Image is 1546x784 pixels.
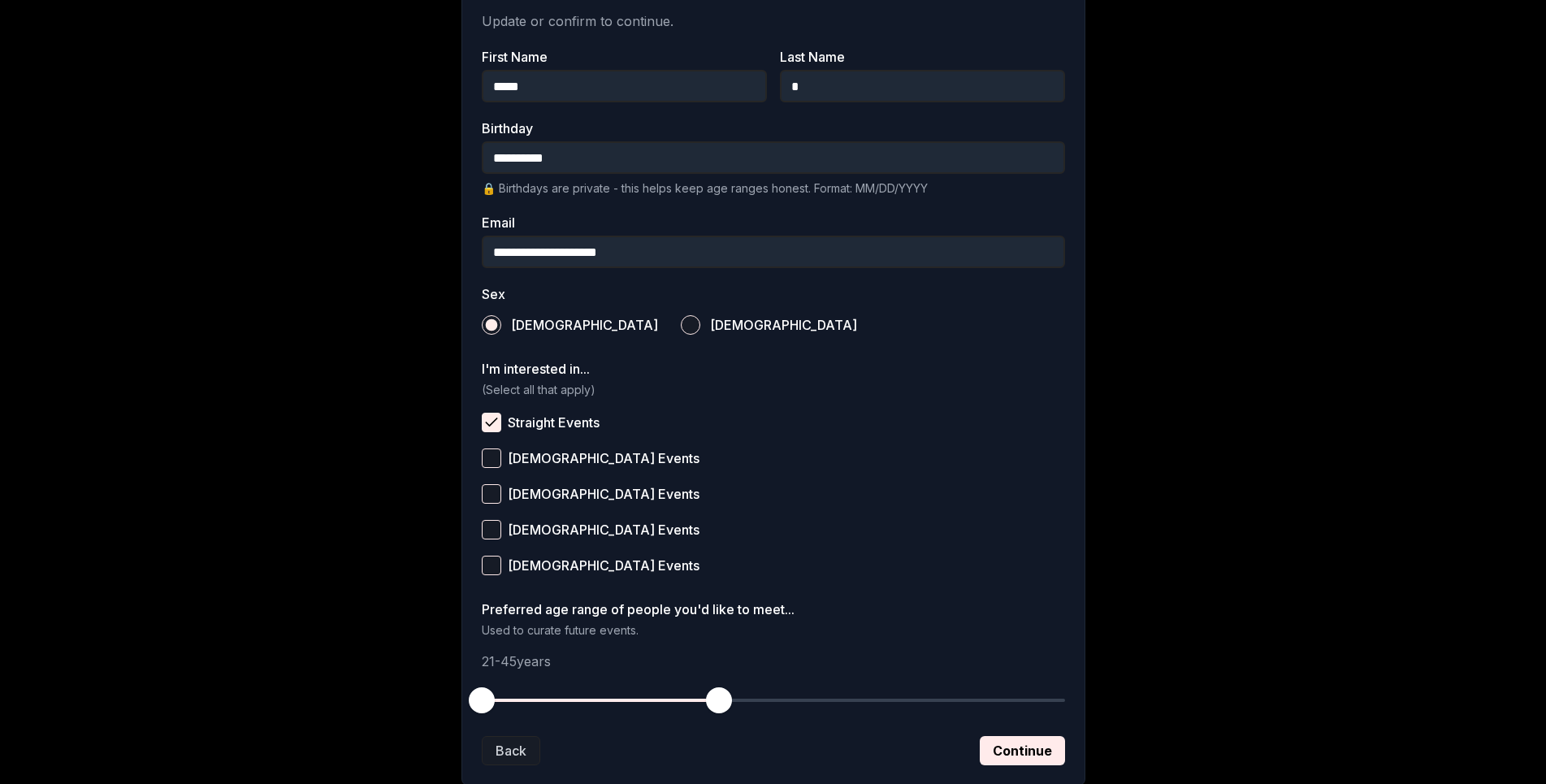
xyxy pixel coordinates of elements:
[980,736,1065,765] button: Continue
[482,736,540,765] button: Back
[482,315,501,335] button: [DEMOGRAPHIC_DATA]
[482,11,1065,31] p: Update or confirm to continue.
[508,523,699,536] span: [DEMOGRAPHIC_DATA] Events
[482,122,1065,135] label: Birthday
[482,362,1065,375] label: I'm interested in...
[710,318,857,331] span: [DEMOGRAPHIC_DATA]
[482,382,1065,398] p: (Select all that apply)
[511,318,658,331] span: [DEMOGRAPHIC_DATA]
[482,180,1065,197] p: 🔒 Birthdays are private - this helps keep age ranges honest. Format: MM/DD/YYYY
[508,452,699,465] span: [DEMOGRAPHIC_DATA] Events
[681,315,700,335] button: [DEMOGRAPHIC_DATA]
[508,487,699,500] span: [DEMOGRAPHIC_DATA] Events
[482,556,501,575] button: [DEMOGRAPHIC_DATA] Events
[482,216,1065,229] label: Email
[482,622,1065,639] p: Used to curate future events.
[508,416,600,429] span: Straight Events
[508,559,699,572] span: [DEMOGRAPHIC_DATA] Events
[482,448,501,468] button: [DEMOGRAPHIC_DATA] Events
[482,50,767,63] label: First Name
[482,652,1065,671] p: 21 - 45 years
[482,603,1065,616] label: Preferred age range of people you'd like to meet...
[482,288,1065,301] label: Sex
[482,484,501,504] button: [DEMOGRAPHIC_DATA] Events
[780,50,1065,63] label: Last Name
[482,520,501,539] button: [DEMOGRAPHIC_DATA] Events
[482,413,501,432] button: Straight Events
